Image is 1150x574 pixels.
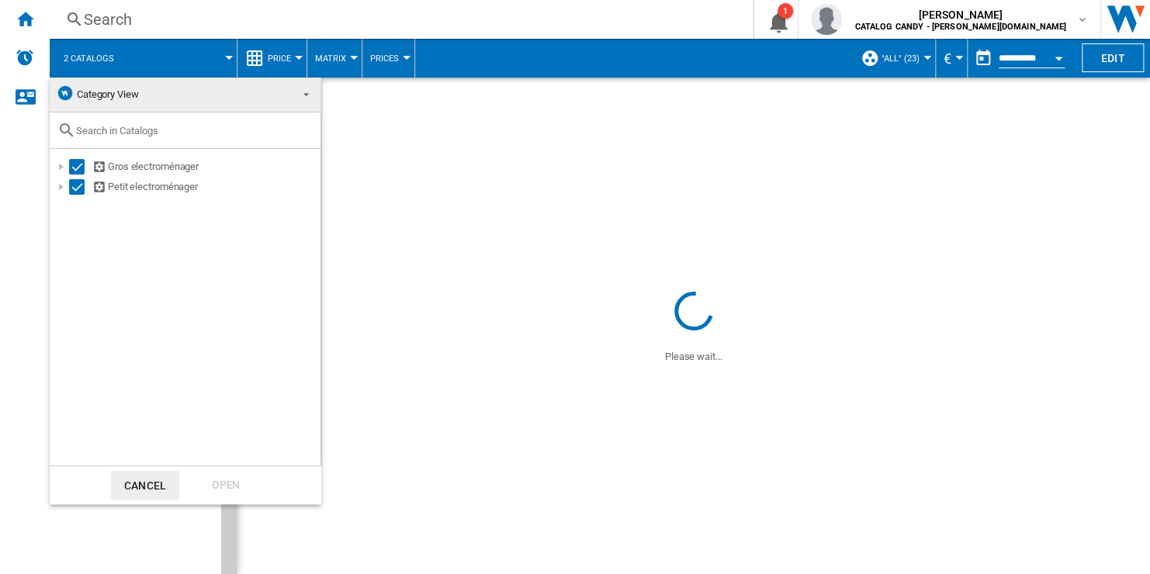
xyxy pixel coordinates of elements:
button: Cancel [111,471,179,500]
div: Petit electroménager [92,179,318,195]
div: Gros electroménager [92,159,318,175]
img: wiser-icon-blue.png [56,84,74,102]
input: Search in Catalogs [76,125,313,137]
md-checkbox: Select [69,159,92,175]
div: Open [192,471,260,500]
span: Category View [77,88,139,100]
md-checkbox: Select [69,179,92,195]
